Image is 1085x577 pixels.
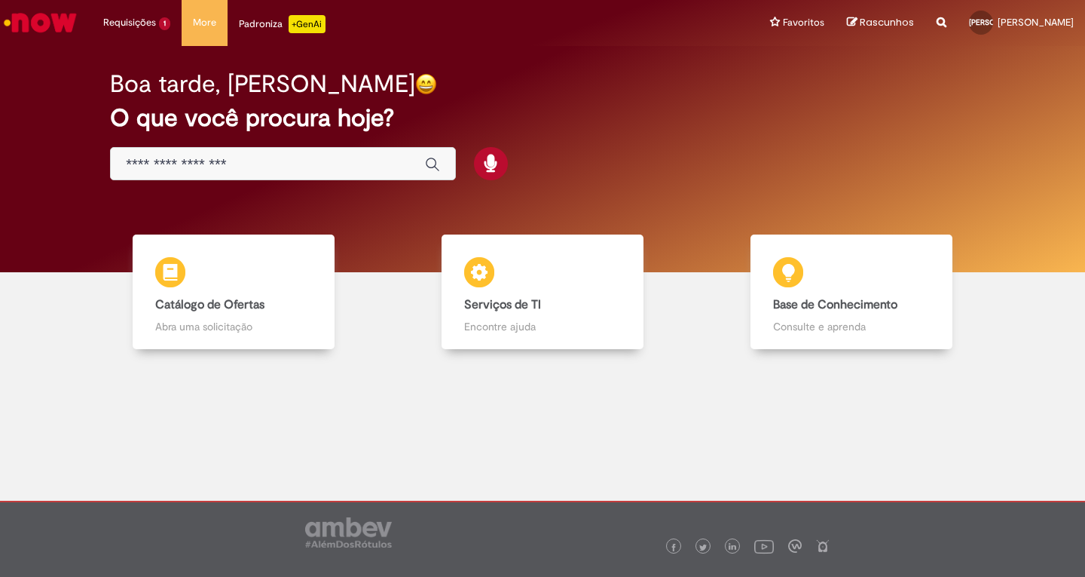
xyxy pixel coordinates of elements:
img: ServiceNow [2,8,79,38]
a: Base de Conhecimento Consulte e aprenda [697,235,1006,350]
p: Consulte e aprenda [773,319,930,334]
a: Serviços de TI Encontre ajuda [388,235,697,350]
img: logo_footer_facebook.png [670,544,677,551]
img: logo_footer_youtube.png [754,536,774,556]
b: Catálogo de Ofertas [155,297,264,312]
div: Padroniza [239,15,325,33]
img: logo_footer_workplace.png [788,539,802,553]
b: Serviços de TI [464,297,541,312]
span: [PERSON_NAME] [969,17,1028,27]
span: 1 [159,17,170,30]
span: Favoritos [783,15,824,30]
h2: Boa tarde, [PERSON_NAME] [110,71,415,97]
a: Rascunhos [847,16,914,30]
p: +GenAi [289,15,325,33]
a: Catálogo de Ofertas Abra uma solicitação [79,235,388,350]
h2: O que você procura hoje? [110,105,975,131]
span: Rascunhos [860,15,914,29]
span: More [193,15,216,30]
img: happy-face.png [415,73,437,95]
img: logo_footer_naosei.png [816,539,830,553]
span: Requisições [103,15,156,30]
p: Encontre ajuda [464,319,621,334]
span: [PERSON_NAME] [998,16,1074,29]
p: Abra uma solicitação [155,319,312,334]
b: Base de Conhecimento [773,297,897,312]
img: logo_footer_ambev_rotulo_gray.png [305,517,392,548]
img: logo_footer_twitter.png [699,544,707,551]
img: logo_footer_linkedin.png [729,543,736,552]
